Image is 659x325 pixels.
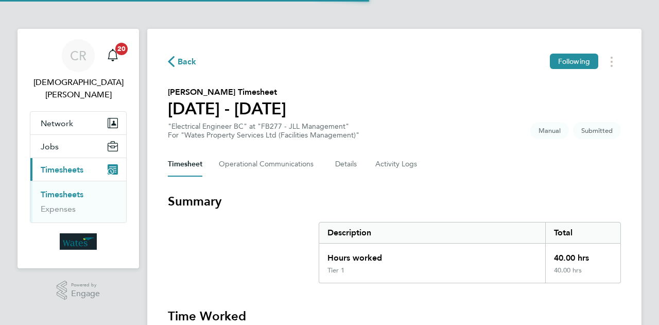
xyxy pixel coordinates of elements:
span: This timesheet was manually created. [530,122,569,139]
div: Summary [319,222,621,283]
div: Tier 1 [327,266,344,275]
span: This timesheet is Submitted. [573,122,621,139]
a: 20 [102,39,123,72]
div: Hours worked [319,244,545,266]
div: Total [545,223,620,243]
a: CR[DEMOGRAPHIC_DATA][PERSON_NAME] [30,39,127,101]
img: wates-logo-retina.png [60,233,97,250]
span: Powered by [71,281,100,289]
a: Powered byEngage [57,281,100,300]
button: Timesheet [168,152,202,177]
h3: Summary [168,193,621,210]
a: Timesheets [41,190,83,199]
h3: Time Worked [168,308,621,324]
span: CR [70,49,86,62]
nav: Main navigation [18,29,139,268]
span: Back [178,56,197,68]
button: Details [335,152,359,177]
button: Activity Logs [375,152,419,177]
div: Timesheets [30,181,126,223]
span: 20 [115,43,128,55]
span: Jobs [41,142,59,151]
button: Timesheets Menu [602,54,621,70]
button: Jobs [30,135,126,158]
div: 40.00 hrs [545,266,620,283]
div: Description [319,223,545,243]
button: Network [30,112,126,134]
button: Following [550,54,598,69]
div: For "Wates Property Services Ltd (Facilities Management)" [168,131,359,140]
span: Engage [71,289,100,298]
h2: [PERSON_NAME] Timesheet [168,86,286,98]
button: Operational Communications [219,152,319,177]
h1: [DATE] - [DATE] [168,98,286,119]
a: Go to home page [30,233,127,250]
a: Expenses [41,204,76,214]
span: Network [41,118,73,128]
span: Christian Romeo [30,76,127,101]
button: Timesheets [30,158,126,181]
span: Timesheets [41,165,83,175]
button: Back [168,55,197,68]
div: "Electrical Engineer BC" at "FB277 - JLL Management" [168,122,359,140]
div: 40.00 hrs [545,244,620,266]
span: Following [558,57,590,66]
